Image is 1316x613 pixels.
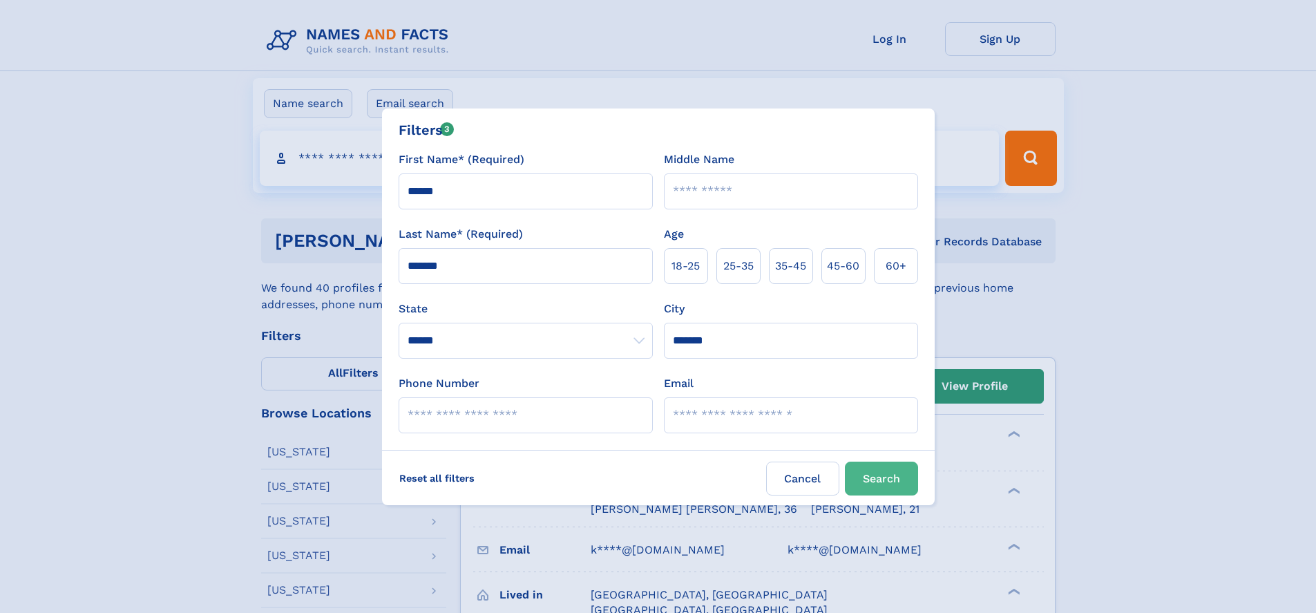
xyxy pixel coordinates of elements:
label: Cancel [766,462,839,496]
label: Age [664,226,684,243]
div: Filters [399,120,455,140]
label: Last Name* (Required) [399,226,523,243]
span: 45‑60 [827,258,859,274]
button: Search [845,462,918,496]
span: 35‑45 [775,258,806,274]
label: Email [664,375,694,392]
span: 60+ [886,258,906,274]
label: Reset all filters [390,462,484,495]
span: 25‑35 [723,258,754,274]
label: State [399,301,653,317]
label: First Name* (Required) [399,151,524,168]
label: City [664,301,685,317]
label: Middle Name [664,151,734,168]
label: Phone Number [399,375,479,392]
span: 18‑25 [671,258,700,274]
